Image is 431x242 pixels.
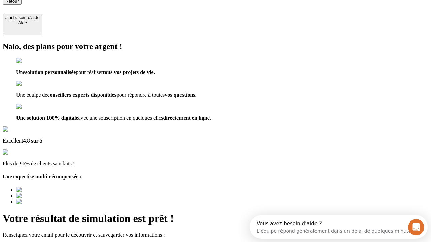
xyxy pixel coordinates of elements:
h1: Votre résultat de simulation est prêt ! [3,212,428,225]
div: Ouvrir le Messenger Intercom [3,3,186,21]
span: Une [16,69,25,75]
img: reviews stars [3,149,36,155]
span: tous vos projets de vie. [103,69,155,75]
div: L’équipe répond généralement dans un délai de quelques minutes. [7,11,166,18]
div: Vous avez besoin d’aide ? [7,6,166,11]
span: conseillers experts disponibles [47,92,116,98]
img: Google Review [3,126,42,132]
span: Une solution 100% digitale [16,115,78,121]
img: checkmark [16,81,45,87]
span: Une équipe de [16,92,47,98]
iframe: Intercom live chat discovery launcher [250,215,428,239]
img: Best savings advice award [16,193,78,199]
p: Plus de 96% de clients satisfaits ! [3,161,428,167]
span: directement en ligne. [163,115,211,121]
span: 4,8 sur 5 [23,138,42,144]
div: Aide [5,20,40,25]
span: vos questions. [165,92,196,98]
div: J’ai besoin d'aide [5,15,40,20]
img: Best savings advice award [16,199,78,205]
span: Excellent [3,138,23,144]
h4: Une expertise multi récompensée : [3,174,428,180]
img: checkmark [16,58,45,64]
img: checkmark [16,104,45,110]
button: J’ai besoin d'aideAide [3,14,42,35]
span: pour répondre à toutes [117,92,165,98]
iframe: Intercom live chat [408,219,424,235]
span: solution personnalisée [25,69,76,75]
p: Renseignez votre email pour le découvrir et sauvegarder vos informations : [3,232,428,238]
span: avec une souscription en quelques clics [78,115,163,121]
h2: Nalo, des plans pour votre argent ! [3,42,428,51]
span: pour réaliser [76,69,103,75]
img: Best savings advice award [16,187,78,193]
